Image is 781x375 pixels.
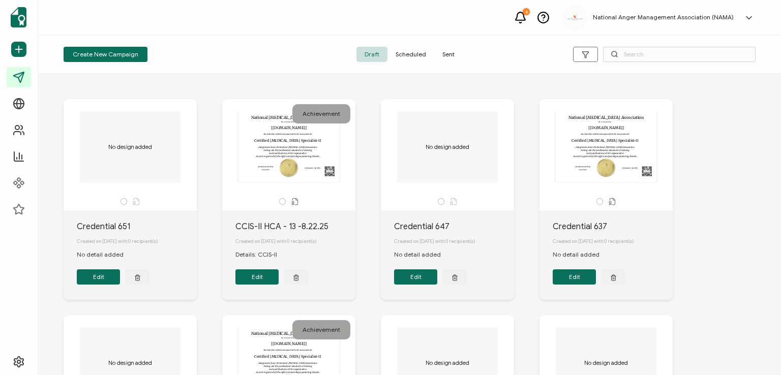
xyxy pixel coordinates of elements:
[77,233,197,250] div: Created on [DATE] with 0 recipient(s)
[567,15,583,20] img: 3ca2817c-e862-47f7-b2ec-945eb25c4a6c.jpg
[77,221,197,233] div: Credential 651
[387,47,434,62] span: Scheduled
[356,47,387,62] span: Draft
[394,233,514,250] div: Created on [DATE] with 0 recipient(s)
[235,269,279,285] button: Edit
[553,250,610,259] div: No detail added
[593,14,734,21] h5: National Anger Management Association (NAMA)
[73,51,138,57] span: Create New Campaign
[553,269,596,285] button: Edit
[292,320,350,339] div: Achievement
[553,221,673,233] div: Credential 637
[730,326,781,375] iframe: Chat Widget
[603,47,756,62] input: Search
[394,269,437,285] button: Edit
[235,250,287,259] div: Details: CCIS-II
[553,233,673,250] div: Created on [DATE] with 0 recipient(s)
[394,221,514,233] div: Credential 647
[77,269,120,285] button: Edit
[434,47,463,62] span: Sent
[77,250,134,259] div: No detail added
[235,221,355,233] div: CCIS-II HCA - 13 -8.22.25
[64,47,147,62] button: Create New Campaign
[11,7,26,27] img: sertifier-logomark-colored.svg
[523,8,530,15] div: 2
[292,104,350,123] div: Achievement
[235,233,355,250] div: Created on [DATE] with 0 recipient(s)
[394,250,451,259] div: No detail added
